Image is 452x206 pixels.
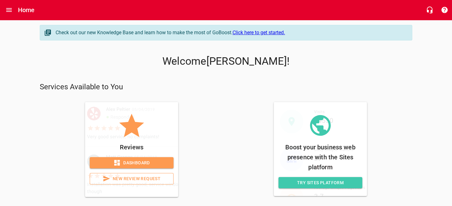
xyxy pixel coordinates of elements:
[18,5,35,15] h6: Home
[90,157,174,169] a: Dashboard
[90,173,174,185] a: New Review Request
[56,29,406,36] div: Check out our new Knowledge Base and learn how to make the most of GoBoost.
[278,177,362,189] a: Try Sites Platform
[95,159,169,167] span: Dashboard
[233,30,285,35] a: Click here to get started.
[437,2,452,17] button: Support Portal
[2,2,16,17] button: Open drawer
[40,55,412,68] p: Welcome [PERSON_NAME] !
[283,179,357,187] span: Try Sites Platform
[278,142,362,172] p: Boost your business web presence with the Sites platform
[422,2,437,17] button: Live Chat
[40,82,412,92] p: Services Available to You
[90,142,174,152] p: Reviews
[95,175,168,183] span: New Review Request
